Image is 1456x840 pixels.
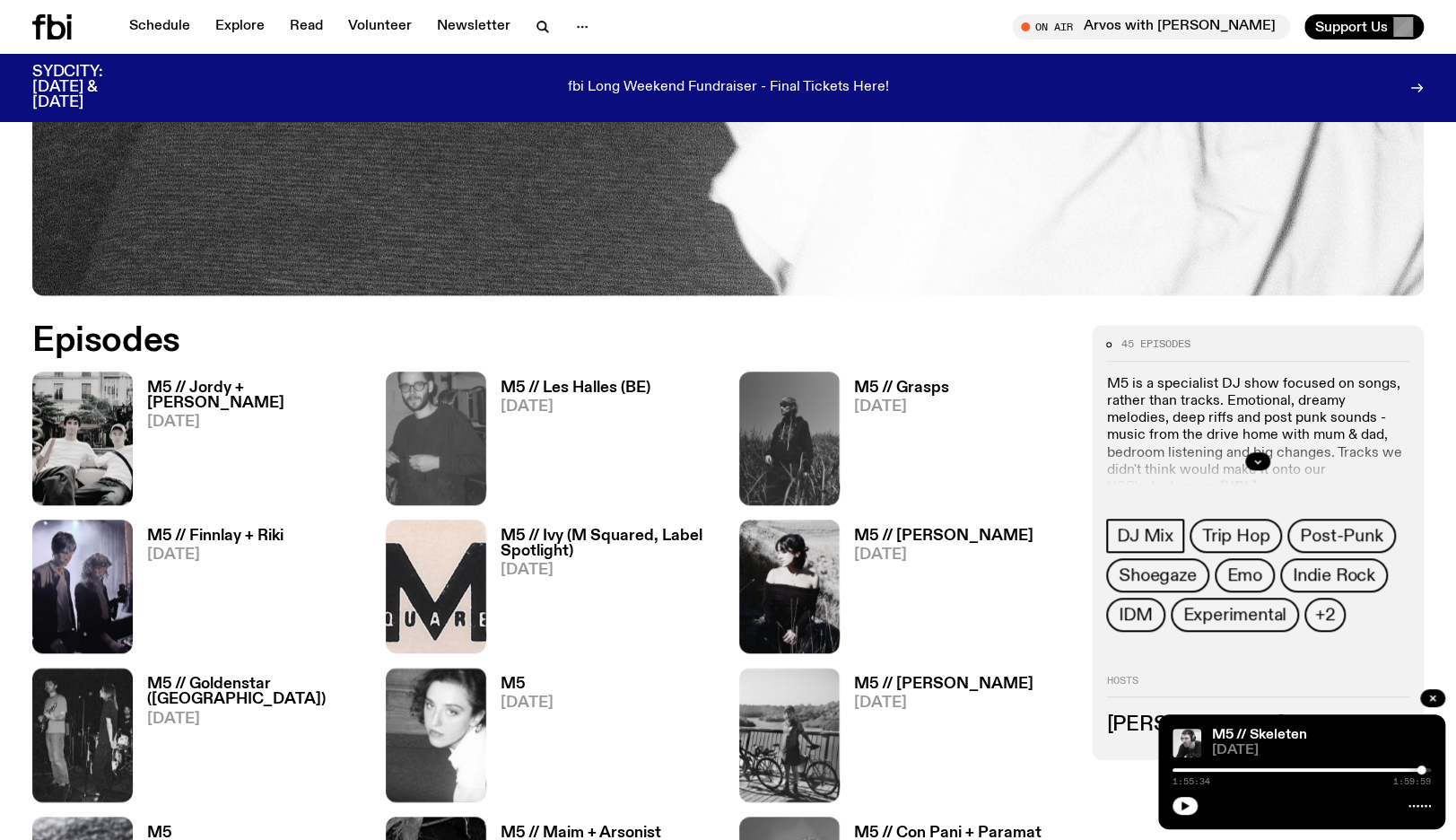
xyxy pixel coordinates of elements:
[486,529,718,653] a: M5 // Ivy (M Squared, Label Spotlight)[DATE]
[1304,14,1424,39] button: Support Us
[118,14,201,39] a: Schedule
[337,14,423,39] a: Volunteer
[133,529,283,653] a: M5 // Finnlay + Riki[DATE]
[501,399,650,415] span: [DATE]
[854,381,949,396] h3: M5 // Grasps
[1212,744,1431,757] span: [DATE]
[854,696,1033,711] span: [DATE]
[1106,715,1409,735] h3: [PERSON_NAME]
[854,547,1033,563] span: [DATE]
[147,677,364,707] h3: M5 // Goldenstar ([GEOGRAPHIC_DATA])
[1315,19,1388,35] span: Support Us
[501,563,718,578] span: [DATE]
[147,381,364,411] h3: M5 // Jordy + [PERSON_NAME]
[147,547,283,563] span: [DATE]
[568,80,889,96] p: fbi Long Weekend Fundraiser - Final Tickets Here!
[147,415,364,430] span: [DATE]
[840,529,1033,653] a: M5 // [PERSON_NAME][DATE]
[1119,605,1152,625] span: IDM
[1173,777,1210,786] span: 1:55:34
[1280,558,1388,592] a: Indie Rock
[1304,598,1346,632] button: +2
[501,529,718,559] h3: M5 // Ivy (M Squared, Label Spotlight)
[1315,605,1335,625] span: +2
[501,696,554,711] span: [DATE]
[1106,519,1184,553] a: DJ Mix
[854,399,949,415] span: [DATE]
[32,65,147,110] h3: SYDCITY: [DATE] & [DATE]
[1212,728,1307,742] a: M5 // Skeleten
[1183,605,1287,625] span: Experimental
[1300,526,1382,546] span: Post-Punk
[840,381,949,505] a: M5 // Grasps[DATE]
[1106,675,1409,696] h2: Hosts
[133,381,364,505] a: M5 // Jordy + [PERSON_NAME][DATE]
[501,677,554,692] h3: M5
[1287,519,1395,553] a: Post-Punk
[486,381,650,505] a: M5 // Les Halles (BE)[DATE]
[1227,565,1262,585] span: Emo
[1293,565,1375,585] span: Indie Rock
[279,14,334,39] a: Read
[840,677,1033,801] a: M5 // [PERSON_NAME][DATE]
[386,668,486,801] img: A black and white photo of Lilly wearing a white blouse and looking up at the camera.
[501,381,650,396] h3: M5 // Les Halles (BE)
[1190,519,1282,553] a: Trip Hop
[854,529,1033,544] h3: M5 // [PERSON_NAME]
[1012,14,1290,39] button: On AirArvos with [PERSON_NAME]
[1106,375,1409,564] p: M5 is a specialist DJ show focused on songs, rather than tracks. Emotional, dreamy melodies, deep...
[147,529,283,544] h3: M5 // Finnlay + Riki
[1119,565,1196,585] span: Shoegaze
[1202,526,1269,546] span: Trip Hop
[147,712,364,727] span: [DATE]
[486,677,554,801] a: M5[DATE]
[1120,339,1190,349] span: 45 episodes
[1117,526,1173,546] span: DJ Mix
[1106,558,1208,592] a: Shoegaze
[1106,598,1164,632] a: IDM
[1393,777,1431,786] span: 1:59:59
[1171,598,1300,632] a: Experimental
[133,677,364,801] a: M5 // Goldenstar ([GEOGRAPHIC_DATA])[DATE]
[1215,558,1275,592] a: Emo
[205,14,275,39] a: Explore
[32,325,953,357] h2: Episodes
[426,14,521,39] a: Newsletter
[854,677,1033,692] h3: M5 // [PERSON_NAME]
